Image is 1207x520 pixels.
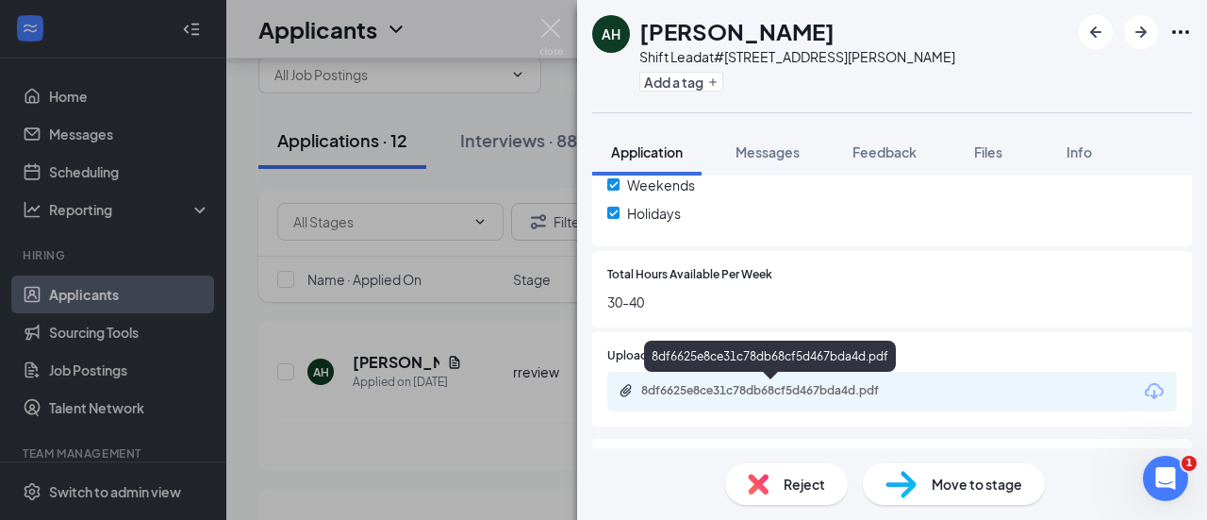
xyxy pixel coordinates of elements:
[627,203,681,224] span: Holidays
[1079,15,1113,49] button: ArrowLeftNew
[852,143,917,160] span: Feedback
[1143,456,1188,501] iframe: Intercom live chat
[932,474,1022,495] span: Move to stage
[639,72,723,92] button: PlusAdd a tag
[619,383,924,401] a: Paperclip8df6625e8ce31c78db68cf5d467bda4d.pdf
[607,292,1177,312] span: 30-40
[607,266,772,284] span: Total Hours Available Per Week
[1143,380,1166,403] svg: Download
[1169,21,1192,43] svg: Ellipses
[1066,143,1092,160] span: Info
[784,474,825,495] span: Reject
[736,143,800,160] span: Messages
[607,347,693,365] span: Upload Resume
[644,341,896,372] div: 8df6625e8ce31c78db68cf5d467bda4d.pdf
[639,15,835,47] h1: [PERSON_NAME]
[707,76,719,88] svg: Plus
[641,383,905,398] div: 8df6625e8ce31c78db68cf5d467bda4d.pdf
[974,143,1002,160] span: Files
[639,47,955,66] div: Shift Lead at #[STREET_ADDRESS][PERSON_NAME]
[1124,15,1158,49] button: ArrowRight
[619,383,634,398] svg: Paperclip
[627,175,695,195] span: Weekends
[602,25,620,43] div: AH
[611,143,683,160] span: Application
[1182,456,1197,471] span: 1
[1084,21,1107,43] svg: ArrowLeftNew
[1130,21,1152,43] svg: ArrowRight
